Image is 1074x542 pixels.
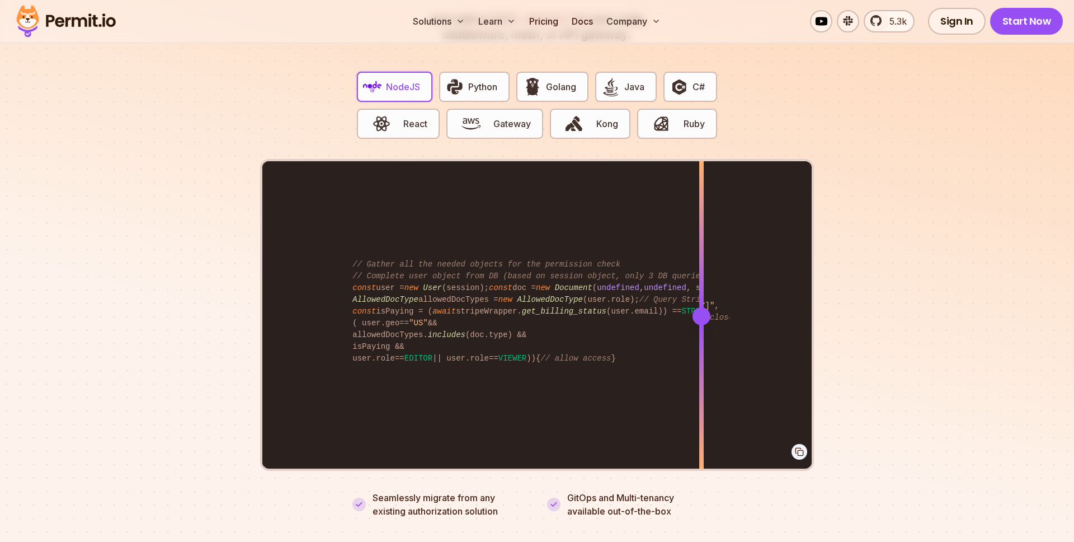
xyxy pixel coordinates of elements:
span: const [352,283,376,292]
img: Kong [564,114,583,133]
span: type [489,330,508,339]
a: 5.3k [864,10,915,32]
span: get_billing_status [522,307,606,316]
p: GitOps and Multi-tenancy available out-of-the-box [567,491,674,518]
button: Learn [474,10,520,32]
span: Ruby [684,117,705,130]
img: Python [445,77,464,96]
span: AllowedDocType [517,295,583,304]
button: Company [602,10,665,32]
span: Python [468,80,497,94]
span: User [423,283,442,292]
span: React [403,117,427,130]
a: Start Now [990,8,1063,35]
span: await [432,307,456,316]
span: geo [385,319,399,328]
span: Java [624,80,644,94]
span: email [634,307,658,316]
span: role [376,354,395,363]
span: includes [428,330,465,339]
img: Java [601,77,620,96]
span: role [611,295,630,304]
span: const [489,283,512,292]
span: Kong [596,117,618,130]
span: undefined [644,283,686,292]
span: // Complete user object from DB (based on session object, only 3 DB queries...) [352,272,724,281]
span: const [352,307,376,316]
a: Docs [567,10,597,32]
img: Gateway [461,114,481,133]
img: React [372,114,391,133]
span: 5.3k [883,15,907,28]
span: // allow access [540,354,611,363]
span: AllowedDocType [352,295,418,304]
span: VIEWER [498,354,526,363]
code: user = (session); doc = ( , , session. ); allowedDocTypes = (user. ); isPaying = ( stripeWrapper.... [345,250,729,373]
span: EDITOR [404,354,432,363]
span: undefined [597,283,639,292]
img: NodeJS [363,77,382,96]
img: C# [670,77,689,96]
span: // Gather all the needed objects for the permission check [352,260,620,269]
span: NodeJS [386,80,420,94]
span: Document [555,283,592,292]
img: Golang [523,77,542,96]
span: STRIPE_PAYING [681,307,742,316]
button: Solutions [408,10,469,32]
span: new [498,295,512,304]
span: Gateway [493,117,531,130]
span: "US" [409,319,428,328]
span: Golang [546,80,576,94]
img: Ruby [652,114,671,133]
span: // Query Stripe for live data (hope it's not too slow) [639,295,893,304]
p: Seamlessly migrate from any existing authorization solution [373,491,527,518]
a: Sign In [928,8,986,35]
a: Pricing [525,10,563,32]
span: new [404,283,418,292]
span: role [470,354,489,363]
span: new [536,283,550,292]
span: C# [693,80,705,94]
img: Permit logo [11,2,121,40]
